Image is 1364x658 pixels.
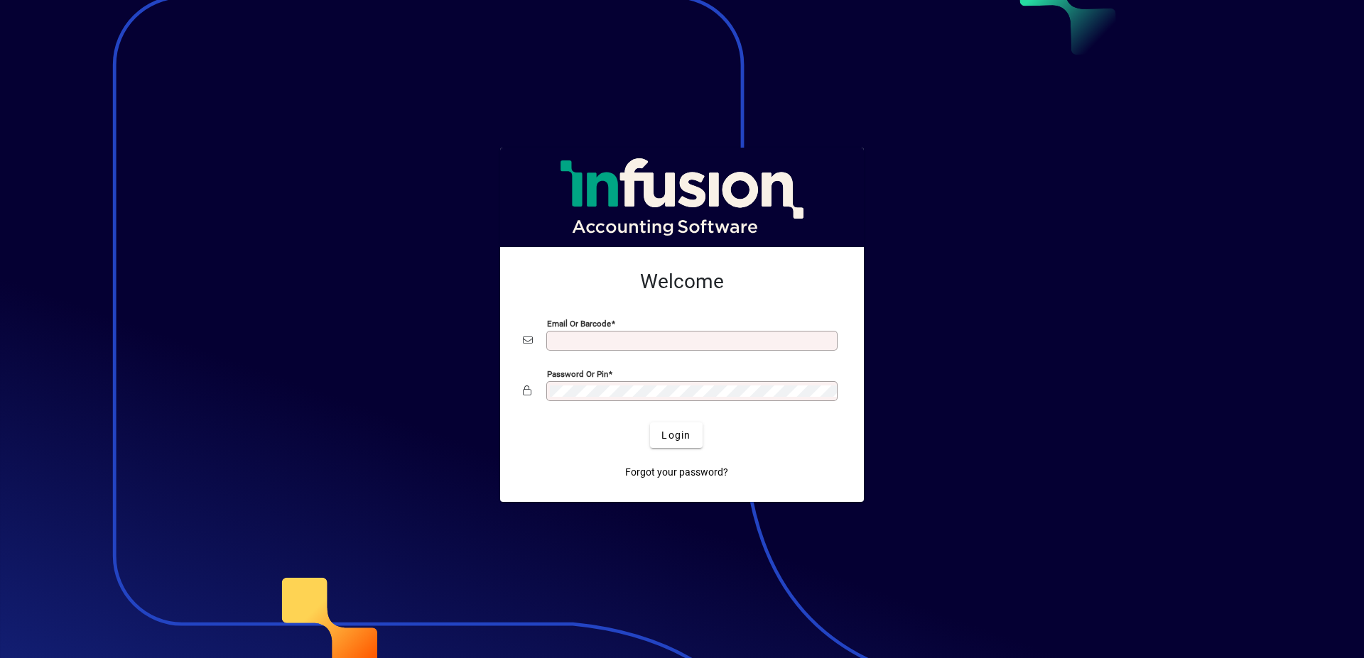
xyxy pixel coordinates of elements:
[523,270,841,294] h2: Welcome
[547,319,611,329] mat-label: Email or Barcode
[661,428,691,443] span: Login
[547,369,608,379] mat-label: Password or Pin
[650,422,702,448] button: Login
[619,459,734,485] a: Forgot your password?
[625,465,728,480] span: Forgot your password?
